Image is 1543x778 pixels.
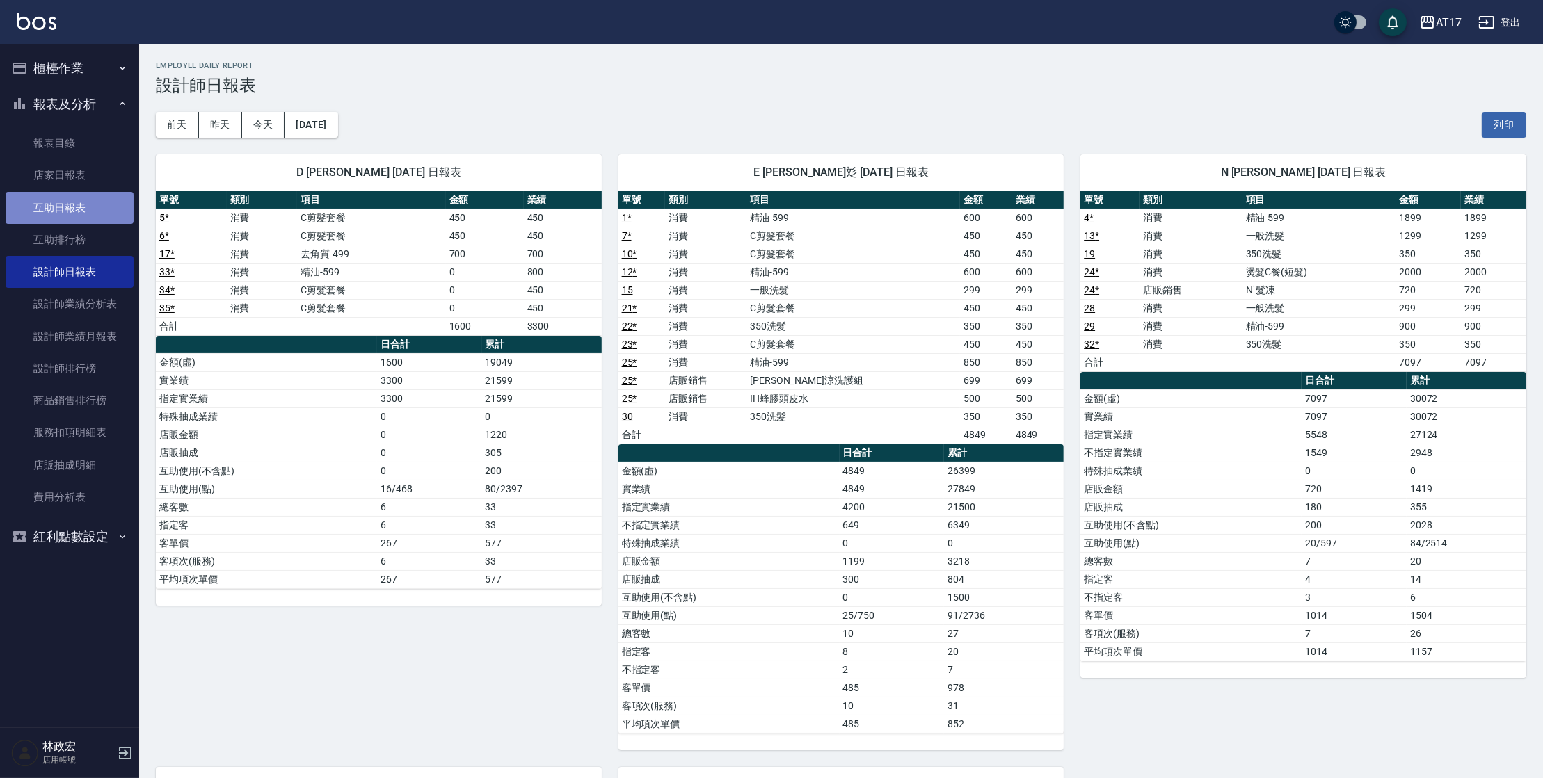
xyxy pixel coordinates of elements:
[618,516,840,534] td: 不指定實業績
[377,462,482,480] td: 0
[1242,263,1396,281] td: 燙髮C餐(短髮)
[199,112,242,138] button: 昨天
[944,624,1064,642] td: 27
[960,245,1012,263] td: 450
[746,299,960,317] td: C剪髮套餐
[840,444,945,462] th: 日合計
[156,112,199,138] button: 前天
[618,534,840,552] td: 特殊抽成業績
[297,227,445,245] td: C剪髮套餐
[665,191,746,209] th: 類別
[297,191,445,209] th: 項目
[6,159,134,191] a: 店家日報表
[446,299,524,317] td: 0
[1302,606,1407,624] td: 1014
[227,227,298,245] td: 消費
[227,263,298,281] td: 消費
[840,606,945,624] td: 25/750
[446,245,524,263] td: 700
[1140,245,1242,263] td: 消費
[618,191,1064,444] table: a dense table
[1080,191,1140,209] th: 單號
[618,444,1064,734] table: a dense table
[665,407,746,426] td: 消費
[622,411,633,422] a: 30
[1080,426,1302,444] td: 指定實業績
[665,227,746,245] td: 消費
[1012,335,1064,353] td: 450
[1242,227,1396,245] td: 一般洗髮
[840,462,945,480] td: 4849
[1461,353,1526,371] td: 7097
[1407,389,1526,407] td: 30072
[840,552,945,570] td: 1199
[1302,588,1407,606] td: 3
[6,86,134,122] button: 報表及分析
[1012,317,1064,335] td: 350
[227,209,298,227] td: 消費
[377,444,482,462] td: 0
[156,534,377,552] td: 客單價
[622,284,633,295] a: 15
[665,335,746,353] td: 消費
[944,552,1064,570] td: 3218
[840,661,945,679] td: 2
[1012,426,1064,444] td: 4849
[1012,407,1064,426] td: 350
[1012,209,1064,227] td: 600
[1302,389,1407,407] td: 7097
[840,642,945,661] td: 8
[1080,624,1302,642] td: 客項次(服務)
[1302,426,1407,444] td: 5548
[1302,480,1407,498] td: 720
[482,336,602,354] th: 累計
[1302,407,1407,426] td: 7097
[665,281,746,299] td: 消費
[840,534,945,552] td: 0
[6,256,134,288] a: 設計師日報表
[960,371,1012,389] td: 699
[156,353,377,371] td: 金額(虛)
[1461,317,1526,335] td: 900
[944,498,1064,516] td: 21500
[1482,112,1526,138] button: 列印
[1080,570,1302,588] td: 指定客
[1012,353,1064,371] td: 850
[377,552,482,570] td: 6
[1407,444,1526,462] td: 2948
[944,534,1064,552] td: 0
[6,384,134,416] a: 商品銷售排行榜
[1084,248,1095,259] a: 19
[960,191,1012,209] th: 金額
[1140,317,1242,335] td: 消費
[840,588,945,606] td: 0
[1012,371,1064,389] td: 699
[1080,353,1140,371] td: 合計
[960,426,1012,444] td: 4849
[618,679,840,697] td: 客單價
[377,534,482,552] td: 267
[1012,245,1064,263] td: 450
[17,13,56,30] img: Logo
[6,192,134,224] a: 互助日報表
[446,209,524,227] td: 450
[618,588,840,606] td: 互助使用(不含點)
[618,498,840,516] td: 指定實業績
[618,426,666,444] td: 合計
[377,407,482,426] td: 0
[960,281,1012,299] td: 299
[1379,8,1407,36] button: save
[1242,245,1396,263] td: 350洗髮
[1302,534,1407,552] td: 20/597
[285,112,337,138] button: [DATE]
[1407,606,1526,624] td: 1504
[618,606,840,624] td: 互助使用(點)
[156,462,377,480] td: 互助使用(不含點)
[618,570,840,588] td: 店販抽成
[6,519,134,555] button: 紅利點數設定
[960,335,1012,353] td: 450
[1461,227,1526,245] td: 1299
[746,353,960,371] td: 精油-599
[482,462,602,480] td: 200
[1140,299,1242,317] td: 消費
